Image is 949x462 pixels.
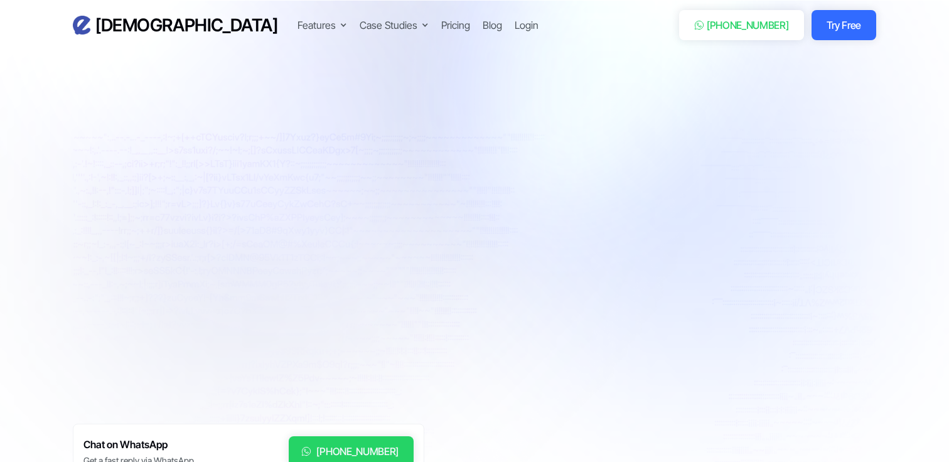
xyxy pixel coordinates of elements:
a: Pricing [441,18,470,33]
a: Try Free [812,10,876,40]
h3: [DEMOGRAPHIC_DATA] [95,14,277,36]
a: Login [515,18,539,33]
div: Features [298,18,347,33]
a: Blog [483,18,502,33]
h6: Chat on WhatsApp [83,436,194,453]
div: [PHONE_NUMBER] [707,18,789,33]
a: [PHONE_NUMBER] [679,10,804,40]
div: [PHONE_NUMBER] [316,444,399,459]
div: Case Studies [360,18,417,33]
div: Features [298,18,336,33]
a: home [73,14,277,36]
div: Case Studies [360,18,429,33]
